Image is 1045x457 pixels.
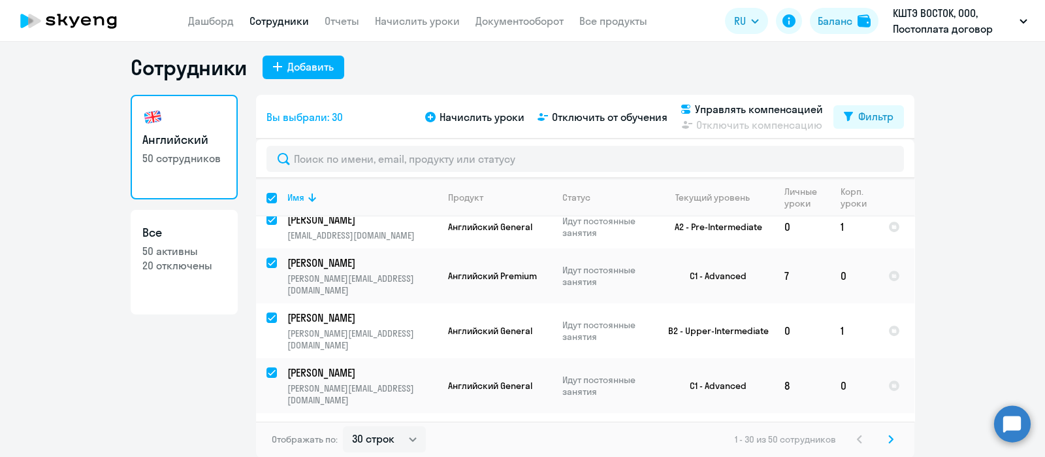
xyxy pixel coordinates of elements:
[774,248,830,303] td: 7
[562,264,652,288] p: Идут постоянные занятия
[695,101,823,117] span: Управлять компенсацией
[440,109,524,125] span: Начислить уроки
[266,146,904,172] input: Поиск по имени, email, продукту или статусу
[287,365,437,380] a: [PERSON_NAME]
[652,358,774,413] td: C1 - Advanced
[579,14,647,27] a: Все продукты
[142,258,226,273] p: 20 отключены
[810,8,878,34] button: Балансbalance
[448,325,532,337] span: Английский General
[131,210,238,314] a: Все50 активны20 отключены
[287,212,435,227] p: [PERSON_NAME]
[675,192,750,203] div: Текущий уровень
[272,433,338,445] span: Отображать по:
[375,14,460,27] a: Начислить уроки
[841,186,877,209] div: Корп. уроки
[830,303,878,358] td: 1
[287,192,304,203] div: Имя
[830,205,878,248] td: 1
[287,256,435,270] p: [PERSON_NAME]
[448,221,532,233] span: Английский General
[287,59,334,75] div: Добавить
[663,192,773,203] div: Текущий уровень
[266,109,343,125] span: Вы выбрали: 30
[188,14,234,27] a: Дашборд
[287,311,437,325] a: [PERSON_NAME]
[562,374,652,398] p: Идут постоянные занятия
[552,109,667,125] span: Отключить от обучения
[734,13,746,29] span: RU
[287,229,437,241] p: [EMAIL_ADDRESS][DOMAIN_NAME]
[325,14,359,27] a: Отчеты
[287,212,437,227] a: [PERSON_NAME]
[287,273,437,296] p: [PERSON_NAME][EMAIL_ADDRESS][DOMAIN_NAME]
[858,109,893,124] div: Фильтр
[858,14,871,27] img: balance
[774,303,830,358] td: 0
[652,248,774,303] td: C1 - Advanced
[652,303,774,358] td: B2 - Upper-Intermediate
[287,192,437,203] div: Имя
[774,205,830,248] td: 0
[830,248,878,303] td: 0
[142,224,226,241] h3: Все
[287,328,437,351] p: [PERSON_NAME][EMAIL_ADDRESS][DOMAIN_NAME]
[774,358,830,413] td: 8
[784,186,829,209] div: Личные уроки
[287,311,435,325] p: [PERSON_NAME]
[249,14,309,27] a: Сотрудники
[131,54,247,80] h1: Сотрудники
[142,107,163,127] img: english
[263,56,344,79] button: Добавить
[287,382,437,406] p: [PERSON_NAME][EMAIL_ADDRESS][DOMAIN_NAME]
[893,5,1014,37] p: КШТЭ ВОСТОК, ООО, Постоплата договор
[830,358,878,413] td: 0
[833,105,904,129] button: Фильтр
[818,13,852,29] div: Баланс
[287,256,437,270] a: [PERSON_NAME]
[562,192,590,203] div: Статус
[886,5,1034,37] button: КШТЭ ВОСТОК, ООО, Постоплата договор
[142,131,226,148] h3: Английский
[142,244,226,258] p: 50 активны
[475,14,564,27] a: Документооборот
[448,380,532,392] span: Английский General
[287,365,435,380] p: [PERSON_NAME]
[652,205,774,248] td: A2 - Pre-Intermediate
[448,192,483,203] div: Продукт
[725,8,768,34] button: RU
[562,215,652,239] p: Идут постоянные занятия
[448,270,537,282] span: Английский Premium
[287,420,435,435] p: [PERSON_NAME]
[287,420,437,435] a: [PERSON_NAME]
[131,95,238,199] a: Английский50 сотрудников
[562,319,652,343] p: Идут постоянные занятия
[735,433,836,445] span: 1 - 30 из 50 сотрудников
[142,151,226,165] p: 50 сотрудников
